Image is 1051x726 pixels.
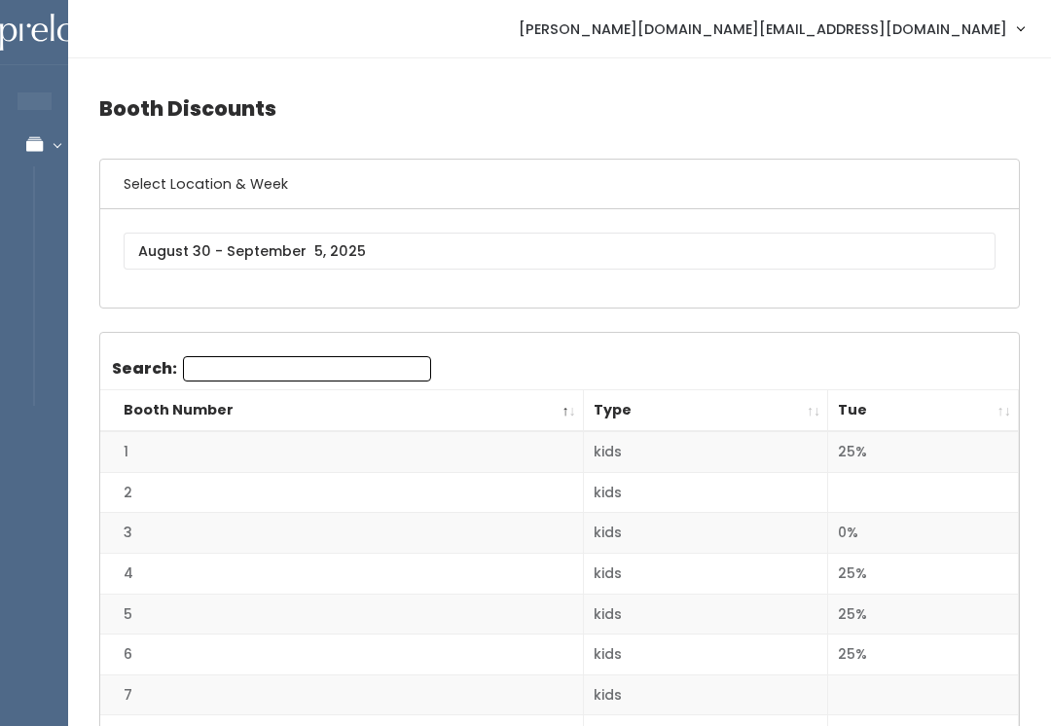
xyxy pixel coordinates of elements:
[828,390,1019,432] th: Tue: activate to sort column ascending
[499,8,1043,50] a: [PERSON_NAME][DOMAIN_NAME][EMAIL_ADDRESS][DOMAIN_NAME]
[100,390,583,432] th: Booth Number: activate to sort column descending
[828,635,1019,675] td: 25%
[112,356,431,381] label: Search:
[100,635,583,675] td: 6
[583,594,828,635] td: kids
[828,431,1019,472] td: 25%
[519,18,1007,40] span: [PERSON_NAME][DOMAIN_NAME][EMAIL_ADDRESS][DOMAIN_NAME]
[828,513,1019,554] td: 0%
[828,553,1019,594] td: 25%
[100,160,1019,209] h6: Select Location & Week
[583,553,828,594] td: kids
[124,233,996,270] input: August 30 - September 5, 2025
[100,553,583,594] td: 4
[100,472,583,513] td: 2
[100,513,583,554] td: 3
[583,431,828,472] td: kids
[583,472,828,513] td: kids
[583,390,828,432] th: Type: activate to sort column ascending
[583,513,828,554] td: kids
[100,431,583,472] td: 1
[583,635,828,675] td: kids
[183,356,431,381] input: Search:
[100,594,583,635] td: 5
[99,82,1020,135] h4: Booth Discounts
[583,674,828,715] td: kids
[828,594,1019,635] td: 25%
[100,674,583,715] td: 7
